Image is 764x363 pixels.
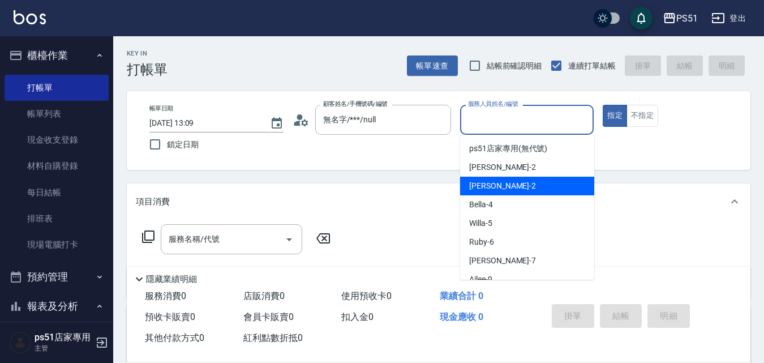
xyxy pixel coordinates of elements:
p: 主管 [35,343,92,353]
h2: Key In [127,50,168,57]
span: 服務消費 0 [145,291,186,301]
span: 會員卡販賣 0 [243,311,294,322]
span: 預收卡販賣 0 [145,311,195,322]
p: 項目消費 [136,196,170,208]
a: 打帳單 [5,75,109,101]
button: 櫃檯作業 [5,41,109,70]
label: 顧客姓名/手機號碼/編號 [323,100,388,108]
button: 不指定 [626,105,658,127]
span: 使用預收卡 0 [341,291,392,301]
a: 現金收支登錄 [5,127,109,153]
input: YYYY/MM/DD hh:mm [149,114,259,133]
img: Person [9,331,32,354]
p: 隱藏業績明細 [146,274,197,285]
button: PS51 [658,7,702,30]
span: 業績合計 0 [440,291,483,301]
a: 帳單列表 [5,101,109,127]
button: 帳單速查 [407,55,458,76]
a: 每日結帳 [5,180,109,206]
span: 扣入金 0 [341,311,374,322]
button: 指定 [603,105,627,127]
button: 報表及分析 [5,292,109,321]
span: 紅利點數折抵 0 [243,332,303,343]
span: Willa -5 [469,217,492,229]
a: 材料自購登錄 [5,153,109,179]
span: ps51店家專用 (無代號) [469,143,547,155]
button: Choose date, selected date is 2025-09-24 [263,110,290,137]
span: 店販消費 0 [243,291,285,301]
label: 帳單日期 [149,104,173,113]
h3: 打帳單 [127,62,168,78]
a: 排班表 [5,206,109,232]
button: 登出 [707,8,750,29]
button: Open [280,230,298,249]
span: [PERSON_NAME] -2 [469,180,536,192]
img: Logo [14,10,46,24]
span: 連續打單結帳 [568,60,616,72]
span: 結帳前確認明細 [487,60,542,72]
button: 預約管理 [5,262,109,292]
span: Ruby -6 [469,236,494,248]
span: Ailee -9 [469,274,492,285]
a: 現場電腦打卡 [5,232,109,258]
span: 其他付款方式 0 [145,332,204,343]
span: 現金應收 0 [440,311,483,322]
button: save [630,7,653,29]
div: 項目消費 [127,183,750,220]
span: [PERSON_NAME] -2 [469,161,536,173]
span: [PERSON_NAME] -7 [469,255,536,267]
h5: ps51店家專用 [35,332,92,343]
div: PS51 [676,11,698,25]
span: 鎖定日期 [167,139,199,151]
span: Bella -4 [469,199,493,211]
label: 服務人員姓名/編號 [468,100,518,108]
